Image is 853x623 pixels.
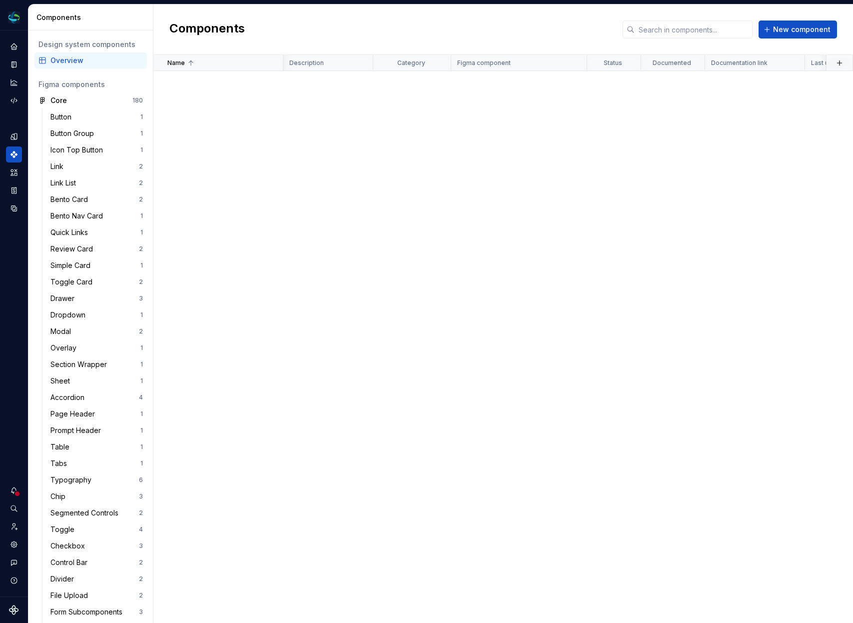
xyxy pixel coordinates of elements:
p: Name [167,59,185,67]
a: Dropdown1 [46,307,147,323]
a: Chip3 [46,488,147,504]
a: Page Header1 [46,406,147,422]
a: Link2 [46,158,147,174]
div: Icon Top Button [50,145,107,155]
a: Quick Links1 [46,224,147,240]
div: 1 [140,377,143,385]
div: Simple Card [50,260,94,270]
div: Chip [50,491,69,501]
a: Modal2 [46,323,147,339]
a: Toggle4 [46,521,147,537]
a: Table1 [46,439,147,455]
p: Last updated [811,59,850,67]
a: Home [6,38,22,54]
a: Data sources [6,200,22,216]
div: 3 [139,492,143,500]
div: 1 [140,146,143,154]
div: Typography [50,475,95,485]
a: Bento Card2 [46,191,147,207]
div: Form Subcomponents [50,607,126,617]
a: Assets [6,164,22,180]
div: 4 [139,393,143,401]
a: Code automation [6,92,22,108]
a: Invite team [6,518,22,534]
div: Bento Card [50,194,92,204]
div: 2 [139,591,143,599]
a: Tabs1 [46,455,147,471]
div: Control Bar [50,557,91,567]
a: Form Subcomponents3 [46,604,147,620]
div: Link [50,161,67,171]
div: Tabs [50,458,71,468]
p: Category [397,59,425,67]
div: Quick Links [50,227,92,237]
div: 1 [140,360,143,368]
div: Table [50,442,73,452]
button: Contact support [6,554,22,570]
a: Accordion4 [46,389,147,405]
a: Prompt Header1 [46,422,147,438]
div: 2 [139,278,143,286]
a: Button Group1 [46,125,147,141]
div: Divider [50,574,78,584]
a: Typography6 [46,472,147,488]
div: 1 [140,261,143,269]
a: Simple Card1 [46,257,147,273]
p: Documentation link [711,59,768,67]
div: 2 [139,327,143,335]
div: 180 [132,96,143,104]
p: Documented [653,59,691,67]
a: Segmented Controls2 [46,505,147,521]
a: Analytics [6,74,22,90]
div: 1 [140,426,143,434]
div: Documentation [6,56,22,72]
svg: Supernova Logo [9,605,19,615]
div: Design tokens [6,128,22,144]
input: Search in components... [635,20,753,38]
a: Overview [34,52,147,68]
div: 4 [139,525,143,533]
div: 6 [139,476,143,484]
div: 3 [139,608,143,616]
div: Sheet [50,376,74,386]
a: Link List2 [46,175,147,191]
div: Search ⌘K [6,500,22,516]
div: Toggle [50,524,78,534]
div: 1 [140,212,143,220]
button: Notifications [6,482,22,498]
div: 2 [139,575,143,583]
div: Modal [50,326,75,336]
a: Overlay1 [46,340,147,356]
div: Segmented Controls [50,508,122,518]
div: Drawer [50,293,78,303]
div: 3 [139,294,143,302]
p: Status [604,59,622,67]
div: 1 [140,129,143,137]
div: Section Wrapper [50,359,111,369]
a: Section Wrapper1 [46,356,147,372]
div: Link List [50,178,80,188]
a: Settings [6,536,22,552]
div: Components [36,12,149,22]
a: Divider2 [46,571,147,587]
div: Design system components [38,39,143,49]
div: Overlay [50,343,80,353]
div: Button Group [50,128,98,138]
div: 2 [139,162,143,170]
div: Figma components [38,79,143,89]
a: Components [6,146,22,162]
div: Page Header [50,409,99,419]
div: Dropdown [50,310,89,320]
a: Bento Nav Card1 [46,208,147,224]
a: Icon Top Button1 [46,142,147,158]
div: Bento Nav Card [50,211,107,221]
div: Button [50,112,75,122]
